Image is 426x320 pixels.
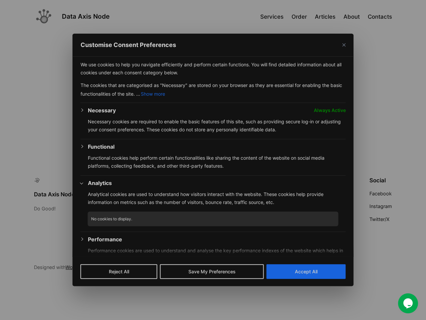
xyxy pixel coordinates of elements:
[81,61,346,77] p: We use cookies to help you navigate efficiently and perform certain functions. You will find deta...
[267,264,346,279] button: Accept All
[88,118,346,134] p: Necessary cookies are required to enable the basic features of this site, such as providing secur...
[88,212,338,226] p: No cookies to display.
[88,190,346,206] p: Analytical cookies are used to understand how visitors interact with the website. These cookies h...
[81,81,346,99] p: The cookies that are categorised as "Necessary" are stored on your browser as they are essential ...
[342,43,346,47] img: Close
[342,43,346,47] button: [cky_preference_close_label]
[398,293,419,313] iframe: chat widget
[140,89,166,99] button: Show more
[73,34,354,286] div: Customise Consent Preferences
[88,106,116,114] button: Necessary
[88,154,346,170] p: Functional cookies help perform certain functionalities like sharing the content of the website o...
[88,235,122,243] button: Performance
[314,106,346,114] span: Always Active
[160,264,264,279] button: Save My Preferences
[88,179,112,187] button: Analytics
[81,264,157,279] button: Reject All
[88,143,114,151] button: Functional
[81,41,176,49] span: Customise Consent Preferences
